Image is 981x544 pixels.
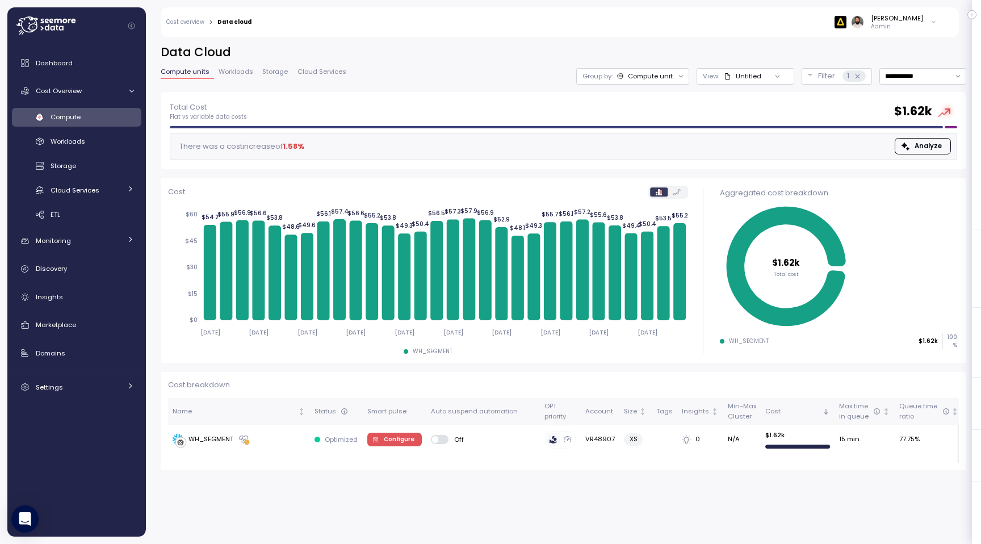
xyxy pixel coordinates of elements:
[412,220,429,228] tspan: $50.4
[209,19,213,26] div: >
[12,132,141,151] a: Workloads
[882,408,890,416] div: Not sorted
[325,435,358,444] p: Optimized
[899,401,949,421] div: Queue time ratio
[839,434,860,445] span: 15 min
[168,379,959,391] p: Cost breakdown
[895,138,951,154] button: Analyze
[202,214,219,221] tspan: $54.2
[871,23,923,31] p: Admin
[723,425,761,454] td: N/A
[12,205,141,224] a: ETL
[847,70,849,82] p: 1
[12,376,141,399] a: Settings
[170,113,247,121] p: Flat vs variable data costs
[12,229,141,252] a: Monitoring
[12,286,141,308] a: Insights
[460,207,477,214] tspan: $57.9
[559,210,573,217] tspan: $56.1
[297,69,346,75] span: Cloud Services
[395,329,414,336] tspan: [DATE]
[12,108,141,127] a: Compute
[619,398,651,425] th: SizeNot sorted
[36,320,76,329] span: Marketplace
[510,224,525,232] tspan: $48.1
[36,86,82,95] span: Cost Overview
[36,264,67,273] span: Discovery
[161,69,209,75] span: Compute units
[413,348,452,355] div: WH_SEGMENT
[330,208,348,215] tspan: $57.4
[839,401,881,421] div: Max time in queue
[835,398,895,425] th: Max timein queueNot sorted
[443,329,463,336] tspan: [DATE]
[12,181,141,199] a: Cloud Services
[168,186,185,198] p: Cost
[12,79,141,102] a: Cost Overview
[540,329,560,336] tspan: [DATE]
[729,337,769,345] div: WH_SEGMENT
[445,208,461,215] tspan: $57.3
[822,408,830,416] div: Sorted descending
[217,19,251,25] div: Data cloud
[262,69,288,75] span: Storage
[630,433,638,445] span: XS
[384,433,414,446] span: Configure
[217,211,234,218] tspan: $55.9
[234,209,251,216] tspan: $56.9
[176,141,304,152] div: There was a cost increase of
[728,401,756,421] div: Min-Max Cluster
[298,221,316,229] tspan: $49.6
[36,383,63,392] span: Settings
[51,137,85,146] span: Workloads
[396,222,413,229] tspan: $49.3
[585,407,615,417] div: Account
[765,430,830,440] p: $ 1.62k
[11,505,39,533] div: Open Intercom Messenger
[282,223,300,231] tspan: $48.6
[622,222,640,229] tspan: $49.4
[774,270,799,278] tspan: Total cost
[525,222,542,229] tspan: $49.3
[671,212,687,219] tspan: $55.2
[802,68,872,85] div: Filter1
[51,161,76,170] span: Storage
[542,211,559,218] tspan: $55.7
[682,407,709,417] div: Insights
[219,69,253,75] span: Workloads
[36,236,71,245] span: Monitoring
[624,407,637,417] div: Size
[943,333,957,349] p: 100 %
[682,434,719,445] div: 0
[249,329,269,336] tspan: [DATE]
[655,215,672,222] tspan: $53.5
[919,337,938,345] p: $1.62k
[346,329,366,336] tspan: [DATE]
[818,70,835,82] p: Filter
[871,14,923,23] div: [PERSON_NAME]
[173,407,296,417] div: Name
[186,263,198,271] tspan: $30
[835,16,846,28] img: 6628aa71fabf670d87b811be.PNG
[477,209,494,216] tspan: $56.9
[315,407,358,417] div: Status
[720,187,957,199] div: Aggregated cost breakdown
[765,407,820,417] div: Cost
[773,257,800,269] tspan: $1.62k
[12,342,141,365] a: Domains
[316,210,330,217] tspan: $56.1
[12,52,141,74] a: Dashboard
[367,433,422,446] button: Configure
[581,425,619,454] td: VR48907
[168,398,310,425] th: NameNot sorted
[590,211,607,218] tspan: $55.6
[185,237,198,245] tspan: $45
[895,398,963,425] th: Queue timeratioNot sorted
[188,434,233,445] div: WH_SEGMENT
[170,102,247,113] p: Total Cost
[266,214,283,221] tspan: $53.8
[544,401,576,421] div: OPT priority
[428,210,445,217] tspan: $56.5
[492,329,512,336] tspan: [DATE]
[297,329,317,336] tspan: [DATE]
